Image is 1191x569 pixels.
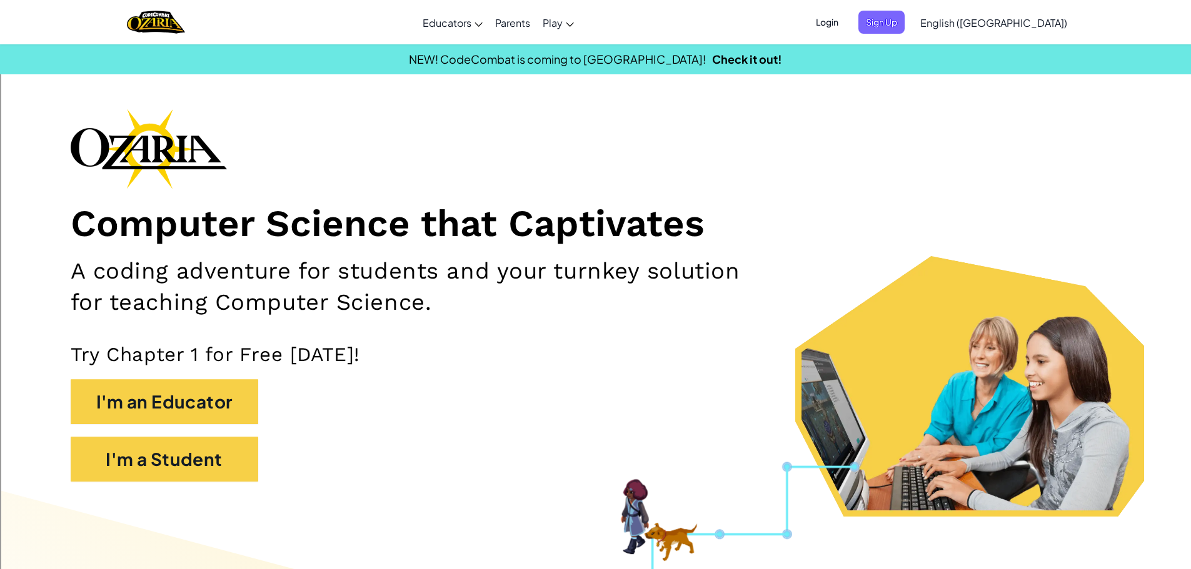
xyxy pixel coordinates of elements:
[409,52,706,66] span: NEW! CodeCombat is coming to [GEOGRAPHIC_DATA]!
[71,255,775,317] h2: A coding adventure for students and your turnkey solution for teaching Computer Science.
[71,437,258,482] button: I'm a Student
[808,11,846,34] button: Login
[127,9,185,35] a: Ozaria by CodeCombat logo
[920,16,1067,29] span: English ([GEOGRAPHIC_DATA])
[71,109,227,189] img: Ozaria branding logo
[536,6,580,39] a: Play
[914,6,1073,39] a: English ([GEOGRAPHIC_DATA])
[416,6,489,39] a: Educators
[489,6,536,39] a: Parents
[71,342,1121,367] p: Try Chapter 1 for Free [DATE]!
[71,379,258,424] button: I'm an Educator
[543,16,563,29] span: Play
[858,11,905,34] button: Sign Up
[423,16,471,29] span: Educators
[71,201,1121,247] h1: Computer Science that Captivates
[127,9,185,35] img: Home
[712,52,782,66] a: Check it out!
